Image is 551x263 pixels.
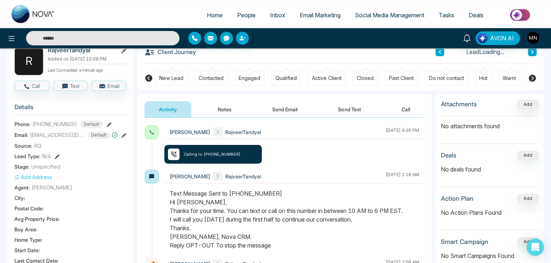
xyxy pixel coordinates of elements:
[324,101,375,117] button: Send Text
[494,7,547,23] img: Market-place.gif
[30,131,84,139] span: [EMAIL_ADDRESS][DOMAIN_NAME]
[476,31,520,45] button: AVON AI
[14,246,40,254] span: Start Date :
[355,12,424,19] span: Social Media Management
[517,237,538,246] button: Add
[300,12,340,19] span: Email Marketing
[517,151,538,160] button: Add
[292,8,348,22] a: Email Marketing
[32,120,77,128] span: [PHONE_NUMBER]
[357,75,374,82] div: Closed
[200,8,230,22] a: Home
[14,173,52,181] button: Add Address
[225,128,261,136] span: RajveerTandyal
[12,5,55,23] img: Nova CRM Logo
[14,142,32,150] span: Source:
[479,75,487,82] div: Hot
[42,152,51,160] span: N/A
[312,75,342,82] div: Active Client
[225,173,261,180] span: RajveerTandyal
[386,127,419,137] div: [DATE] 9:26 PM
[14,184,30,191] span: Agent:
[386,171,419,181] div: [DATE] 2:18 AM
[170,128,210,136] span: [PERSON_NAME]
[159,75,183,82] div: New Lead
[469,12,483,19] span: Deals
[34,142,42,150] span: RQ
[53,81,88,91] button: Text
[144,46,196,57] h3: Client Journey
[527,32,539,44] img: User Avatar
[441,195,473,202] h3: Action Plan
[14,236,43,244] span: Home Type :
[91,81,126,91] button: Email
[230,8,263,22] a: People
[239,75,260,82] div: Engaged
[461,8,491,22] a: Deals
[14,120,31,128] span: Phone:
[441,116,538,130] p: No attachments found
[517,100,538,109] button: Add
[48,66,126,73] p: Last Connected: a minute ago
[517,101,538,107] span: Add
[517,194,538,203] button: Add
[431,8,461,22] a: Tasks
[199,75,224,82] div: Contacted
[144,101,191,117] button: Activity
[32,184,72,191] span: [PERSON_NAME]
[14,131,28,139] span: Email:
[14,81,49,91] button: Call
[14,103,126,115] h3: Details
[441,165,538,174] p: No deals found
[441,238,488,245] h3: Smart Campaign
[203,101,246,117] button: Notes
[237,12,256,19] span: People
[348,8,431,22] a: Social Media Management
[14,194,25,202] span: City :
[14,215,60,223] span: Avg Property Price :
[170,173,210,180] span: [PERSON_NAME]
[389,75,414,82] div: Past Client
[48,56,126,62] p: Added on [DATE] 10:08 PM
[387,101,425,117] button: Call
[439,12,454,19] span: Tasks
[441,101,477,108] h3: Attachments
[14,163,30,170] span: Stage:
[270,12,285,19] span: Inbox
[87,131,110,139] span: Default
[14,226,38,233] span: Buy Area :
[490,34,514,43] span: AVON AI
[441,152,456,159] h3: Deals
[263,8,292,22] a: Inbox
[503,75,516,82] div: Warm
[275,75,297,82] div: Qualified
[207,12,223,19] span: Home
[526,239,544,256] div: Open Intercom Messenger
[441,251,538,260] p: No Smart Campaigns Found
[429,75,464,82] div: Do not contact
[14,46,43,75] div: R
[184,151,240,157] span: Calling to [PHONE_NUMBER]
[477,33,487,43] img: Lead Flow
[14,205,44,212] span: Postal Code :
[441,208,538,217] p: No Action Plans Found
[31,163,60,170] span: Unspecified
[466,48,504,56] span: Lead Loading...
[48,46,115,54] h2: RajveerTandyal
[14,152,40,160] span: Lead Type:
[258,101,312,117] button: Send Email
[80,120,103,128] span: Default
